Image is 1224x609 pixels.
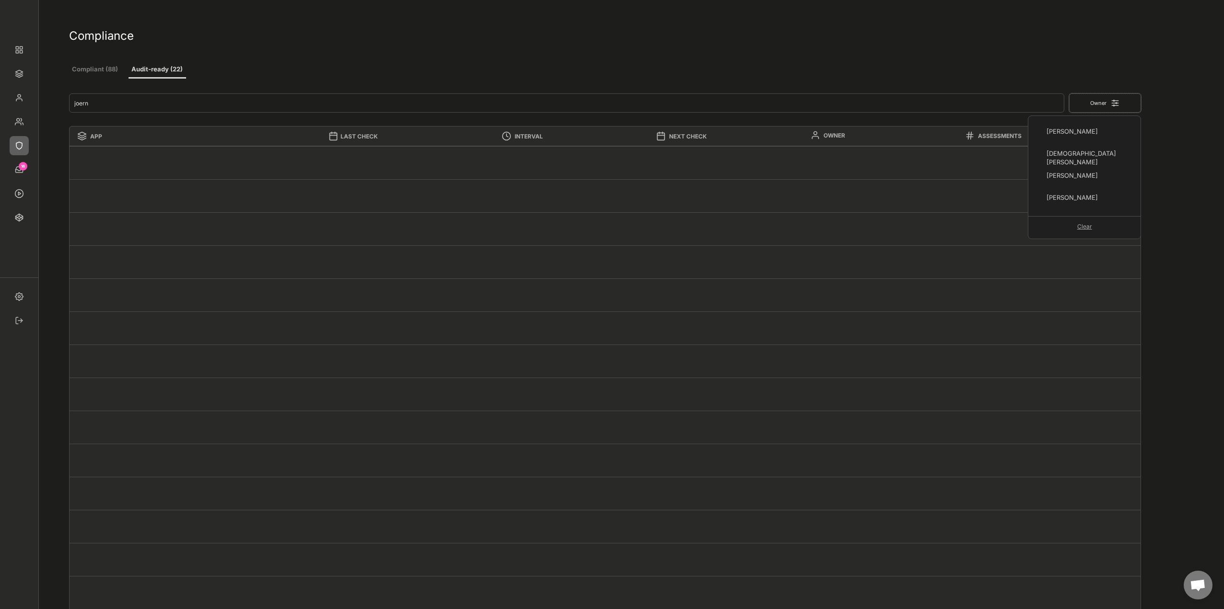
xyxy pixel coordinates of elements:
div: Settings [10,287,29,306]
div: ASSESSMENTS [978,132,1138,140]
div: OWNER [824,132,958,140]
div: Workflows [10,184,29,203]
button: Compliant (88) [69,61,121,79]
div: NEXT CHECK [669,133,803,141]
div: Requests [10,160,29,179]
div: [DEMOGRAPHIC_DATA][PERSON_NAME] [1047,149,1129,166]
div: Teams/Circles [10,112,29,131]
div: Compliance [69,28,1142,43]
div: [PERSON_NAME] [1047,171,1129,180]
button: Owner [1069,93,1141,113]
div: Compliance [10,136,29,155]
div: Members [10,88,29,107]
div: Sign out [10,311,29,330]
a: Chat öffnen [1184,571,1212,599]
div: INTERVAL [515,133,649,141]
div: eCademy GmbH - Marcel Lennartz (owner) [10,10,29,29]
div: 16 [19,164,27,168]
div: APP [90,133,316,141]
div: Apps [10,64,29,83]
input: Search apps by name [69,93,1064,113]
div: [PERSON_NAME] [1047,127,1129,136]
div: Insights [10,208,29,227]
div: LAST CHECK [341,133,408,141]
button: Audit-ready (22) [129,61,186,79]
div: Clear [1028,223,1141,231]
div: Overview [10,40,29,59]
div: [PERSON_NAME] [1047,193,1129,202]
